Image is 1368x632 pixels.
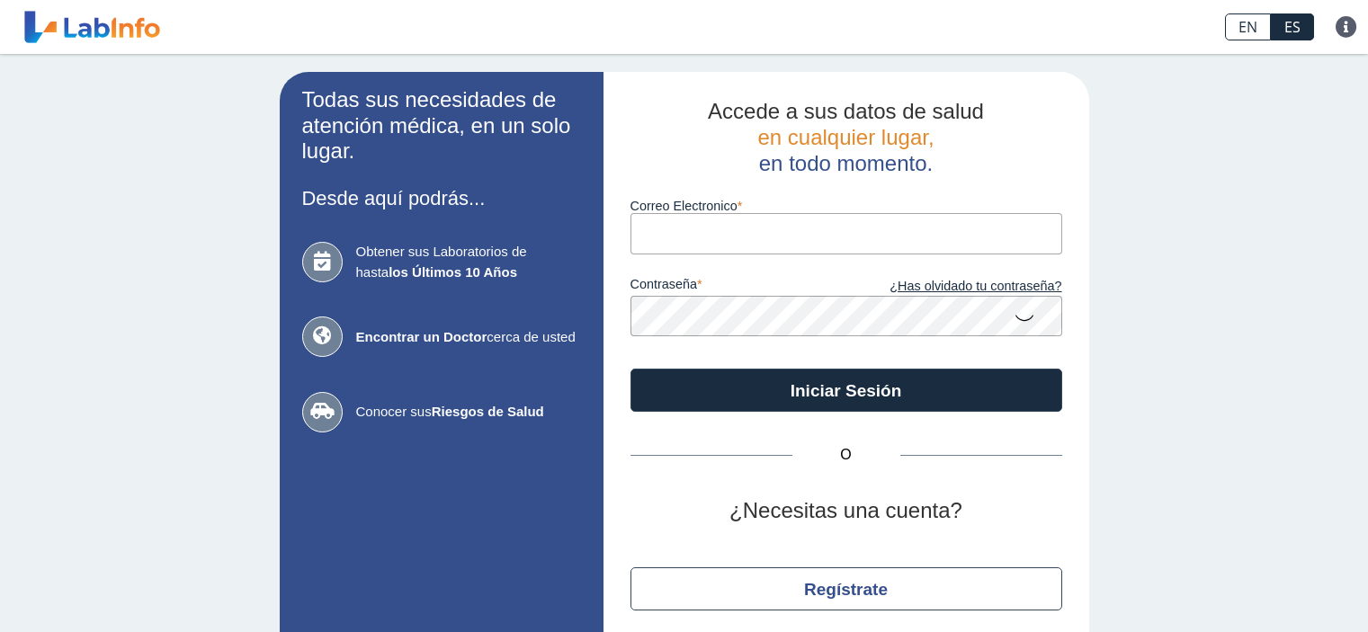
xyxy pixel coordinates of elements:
h3: Desde aquí podrás... [302,187,581,209]
a: ¿Has olvidado tu contraseña? [846,277,1062,297]
a: ES [1271,13,1314,40]
span: O [792,444,900,466]
span: en todo momento. [759,151,933,175]
h2: Todas sus necesidades de atención médica, en un solo lugar. [302,87,581,165]
a: EN [1225,13,1271,40]
span: cerca de usted [356,327,581,348]
h2: ¿Necesitas una cuenta? [630,498,1062,524]
b: Riesgos de Salud [432,404,544,419]
b: Encontrar un Doctor [356,329,487,344]
span: Conocer sus [356,402,581,423]
span: Accede a sus datos de salud [708,99,984,123]
span: Obtener sus Laboratorios de hasta [356,242,581,282]
label: Correo Electronico [630,199,1062,213]
button: Regístrate [630,567,1062,610]
label: contraseña [630,277,846,297]
span: en cualquier lugar, [757,125,934,149]
button: Iniciar Sesión [630,369,1062,412]
b: los Últimos 10 Años [389,264,517,280]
